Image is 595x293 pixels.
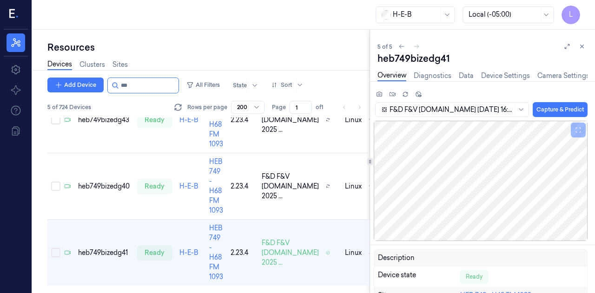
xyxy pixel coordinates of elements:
span: 5 of 724 Devices [47,103,91,111]
a: Devices [47,59,72,70]
div: ready [137,179,172,194]
div: Description [378,253,460,263]
nav: pagination [338,101,366,114]
div: 0 [369,182,396,191]
span: F&D F&V [DOMAIN_NAME] 2025 ... [262,172,322,201]
button: All Filters [183,78,224,92]
a: H-E-B [179,248,198,257]
div: heb749bizedg41 [78,248,130,258]
span: F&D F&V [DOMAIN_NAME] 2025 ... [262,105,322,135]
a: Clusters [79,60,105,70]
p: linux [345,115,362,125]
span: of 1 [316,103,331,111]
a: Overview [377,71,406,81]
div: Ready [460,270,488,283]
div: ready [137,112,172,127]
div: Resources [47,41,370,54]
div: 2.23.4 [231,182,254,191]
button: Select row [51,182,60,191]
div: 0 [369,115,396,125]
p: Rows per page [187,103,227,111]
a: Camera Settings [537,71,589,81]
div: 2.23.4 [231,248,254,258]
span: Page [272,103,286,111]
div: Device state [378,270,460,283]
div: heb749bizedg40 [78,182,130,191]
a: Sites [112,60,128,70]
span: F&D F&V [DOMAIN_NAME] 2025 ... [262,238,322,267]
button: Select row [51,248,60,257]
div: 51 [369,248,396,258]
button: L [562,6,580,24]
a: Device Settings [481,71,530,81]
a: Data [459,71,474,81]
div: ready [137,245,172,260]
a: HEB 749 - H68 FM 1093 [209,157,223,215]
span: 5 of 5 [377,43,392,51]
div: heb749bizedg41 [377,52,588,65]
a: HEB 749 - H68 FM 1093 [209,224,223,281]
a: H-E-B [179,116,198,124]
button: Select row [51,115,60,124]
div: heb749bizedg43 [78,115,130,125]
a: H-E-B [179,182,198,190]
p: linux [345,182,362,191]
button: Capture & Predict [533,102,588,117]
p: linux [345,248,362,258]
button: Add Device [47,78,104,92]
a: Diagnostics [414,71,451,81]
div: 2.23.4 [231,115,254,125]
